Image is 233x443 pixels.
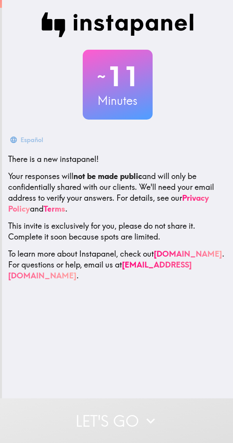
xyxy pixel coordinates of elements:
[83,61,153,92] h2: 11
[96,65,107,88] span: ~
[8,154,99,164] span: There is a new instapanel!
[8,260,192,280] a: [EMAIL_ADDRESS][DOMAIN_NAME]
[8,221,227,242] p: This invite is exclusively for you, please do not share it. Complete it soon because spots are li...
[154,249,222,259] a: [DOMAIN_NAME]
[43,204,65,214] a: Terms
[73,171,142,181] b: not be made public
[21,134,43,145] div: Español
[83,92,153,109] h3: Minutes
[8,248,227,281] p: To learn more about Instapanel, check out . For questions or help, email us at .
[8,132,46,148] button: Español
[8,193,209,214] a: Privacy Policy
[8,171,227,214] p: Your responses will and will only be confidentially shared with our clients. We'll need your emai...
[42,12,194,37] img: Instapanel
